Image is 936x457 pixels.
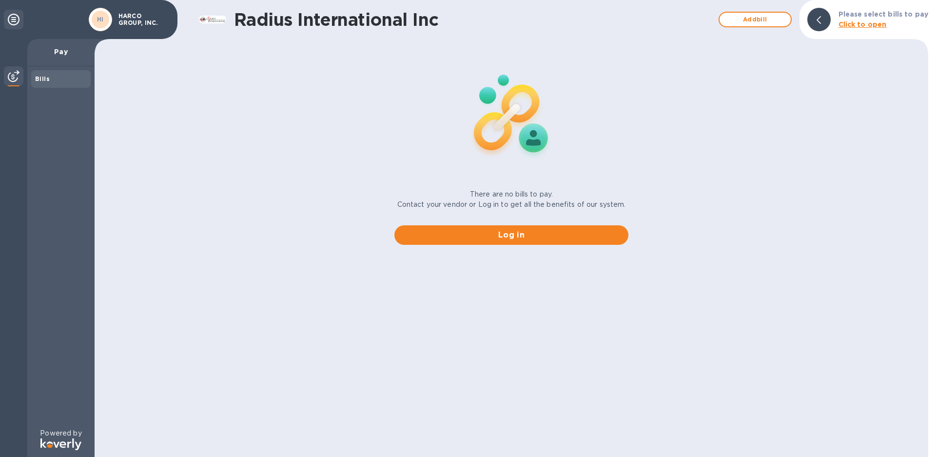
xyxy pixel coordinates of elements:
[838,10,928,18] b: Please select bills to pay
[35,47,87,57] p: Pay
[838,20,887,28] b: Click to open
[397,189,626,210] p: There are no bills to pay. Contact your vendor or Log in to get all the benefits of our system.
[402,229,621,241] span: Log in
[118,13,167,26] p: HARCO GROUP, INC.
[40,438,81,450] img: Logo
[719,12,792,27] button: Addbill
[234,9,714,30] h1: Radius International Inc
[35,75,50,82] b: Bills
[394,225,628,245] button: Log in
[97,16,104,23] b: HI
[727,14,783,25] span: Add bill
[40,428,81,438] p: Powered by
